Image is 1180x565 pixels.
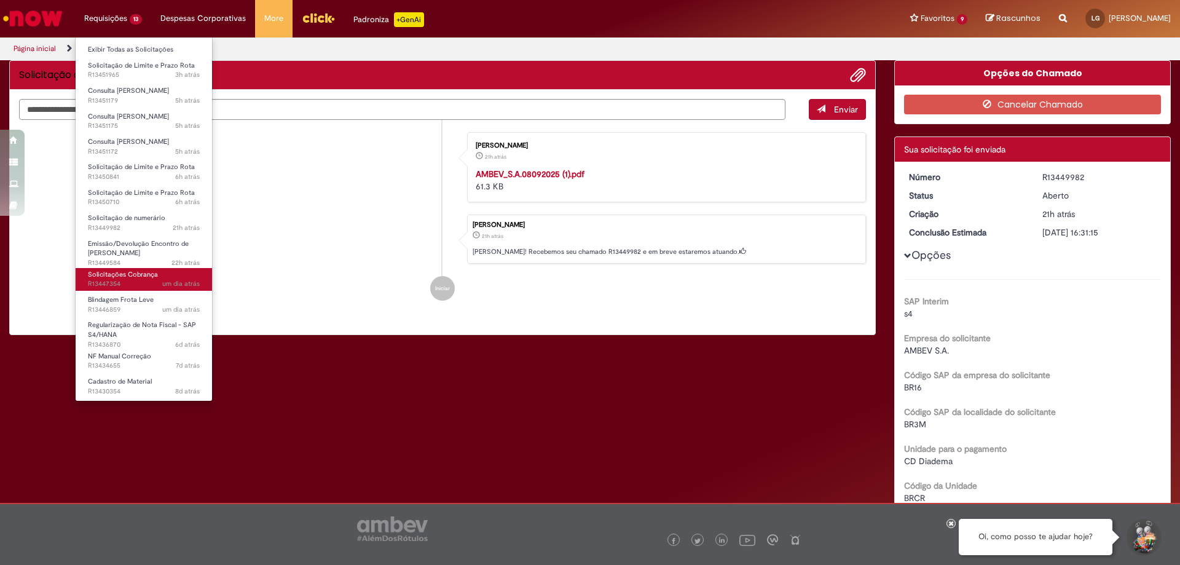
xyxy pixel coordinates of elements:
button: Cancelar Chamado [904,95,1161,114]
span: Cadastro de Material [88,377,152,386]
span: BR16 [904,382,922,393]
span: um dia atrás [162,279,200,288]
a: Aberto R13436870 : Regularização de Nota Fiscal - SAP S4/HANA [76,318,212,345]
div: 61.3 KB [476,168,853,192]
span: R13446859 [88,305,200,315]
dt: Criação [900,208,1033,220]
ul: Requisições [75,37,213,401]
span: 6h atrás [175,172,200,181]
a: Aberto R13449982 : Solicitação de numerário [76,211,212,234]
div: [PERSON_NAME] [473,221,859,229]
time: 26/08/2025 09:06:54 [162,305,200,314]
span: Solicitação de Limite e Prazo Rota [88,188,195,197]
span: um dia atrás [162,305,200,314]
div: 26/08/2025 17:31:11 [1042,208,1157,220]
a: Aberto R13430354 : Cadastro de Material [76,375,212,398]
a: AMBEV_S.A.08092025 (1).pdf [476,168,584,180]
a: Aberto R13449584 : Emissão/Devolução Encontro de Contas Fornecedor [76,237,212,264]
span: Consulta [PERSON_NAME] [88,86,169,95]
b: Empresa do solicitante [904,333,991,344]
dt: Status [900,189,1033,202]
span: Solicitação de Limite e Prazo Rota [88,61,195,70]
b: Código SAP da empresa do solicitante [904,369,1050,381]
time: 27/08/2025 09:46:57 [175,96,200,105]
dt: Número [900,171,1033,183]
a: Aberto R13451179 : Consulta Serasa [76,84,212,107]
span: Favoritos [921,12,954,25]
time: 27/08/2025 08:22:36 [175,197,200,207]
span: R13451175 [88,121,200,131]
span: R13449584 [88,258,200,268]
span: 3h atrás [175,70,200,79]
a: Exibir Todas as Solicitações [76,43,212,57]
a: Aberto R13451172 : Consulta Serasa [76,135,212,158]
time: 26/08/2025 17:31:12 [173,223,200,232]
time: 26/08/2025 17:31:10 [485,153,506,160]
img: click_logo_yellow_360x200.png [302,9,335,27]
span: CD Diadema [904,456,953,467]
button: Iniciar Conversa de Suporte [1125,519,1162,556]
span: BR3M [904,419,926,430]
img: ServiceNow [1,6,65,31]
dt: Conclusão Estimada [900,226,1033,239]
h2: Solicitação de numerário Histórico de tíquete [19,69,139,81]
span: 5h atrás [175,96,200,105]
span: LG [1091,14,1099,22]
span: R13451965 [88,70,200,80]
b: Código da Unidade [904,480,977,491]
span: 13 [130,14,142,25]
span: s4 [904,308,913,319]
li: Laura Santos Ordonhe Goncales [19,215,866,264]
time: 27/08/2025 09:46:01 [175,147,200,156]
span: R13450710 [88,197,200,207]
div: R13449982 [1042,171,1157,183]
span: BRCR [904,492,925,504]
p: +GenAi [394,12,424,27]
img: logo_footer_facebook.png [671,538,677,544]
img: logo_footer_naosei.png [790,534,801,545]
span: R13451179 [88,96,200,106]
a: Aberto R13451965 : Solicitação de Limite e Prazo Rota [76,59,212,82]
span: Despesas Corporativas [160,12,246,25]
ul: Histórico de tíquete [19,120,866,313]
time: 26/08/2025 10:19:49 [162,279,200,288]
time: 27/08/2025 08:55:54 [175,172,200,181]
span: 5h atrás [175,147,200,156]
span: R13450841 [88,172,200,182]
span: Consulta [PERSON_NAME] [88,112,169,121]
time: 26/08/2025 17:31:11 [1042,208,1075,219]
span: Blindagem Frota Leve [88,295,154,304]
a: Página inicial [14,44,56,53]
div: [PERSON_NAME] [476,142,853,149]
span: Solicitações Cobrança [88,270,158,279]
span: Requisições [84,12,127,25]
span: AMBEV S.A. [904,345,949,356]
span: R13434655 [88,361,200,371]
a: Aberto R13450841 : Solicitação de Limite e Prazo Rota [76,160,212,183]
span: Sua solicitação foi enviada [904,144,1005,155]
span: Solicitação de numerário [88,213,165,223]
span: 22h atrás [171,258,200,267]
img: logo_footer_twitter.png [694,538,701,544]
img: logo_footer_linkedin.png [719,537,725,545]
span: R13447354 [88,279,200,289]
ul: Trilhas de página [9,38,777,60]
textarea: Digite sua mensagem aqui... [19,99,785,120]
a: Aberto R13450710 : Solicitação de Limite e Prazo Rota [76,186,212,209]
a: Rascunhos [986,13,1040,25]
div: Padroniza [353,12,424,27]
span: 21h atrás [482,232,503,240]
div: [DATE] 16:31:15 [1042,226,1157,239]
span: 6d atrás [175,340,200,349]
time: 19/08/2025 18:20:13 [175,387,200,396]
a: Aberto R13447354 : Solicitações Cobrança [76,268,212,291]
time: 27/08/2025 11:38:55 [175,70,200,79]
time: 21/08/2025 15:07:33 [175,340,200,349]
span: 6h atrás [175,197,200,207]
button: Enviar [809,99,866,120]
span: R13430354 [88,387,200,397]
span: R13451172 [88,147,200,157]
span: 7d atrás [176,361,200,370]
span: Rascunhos [996,12,1040,24]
